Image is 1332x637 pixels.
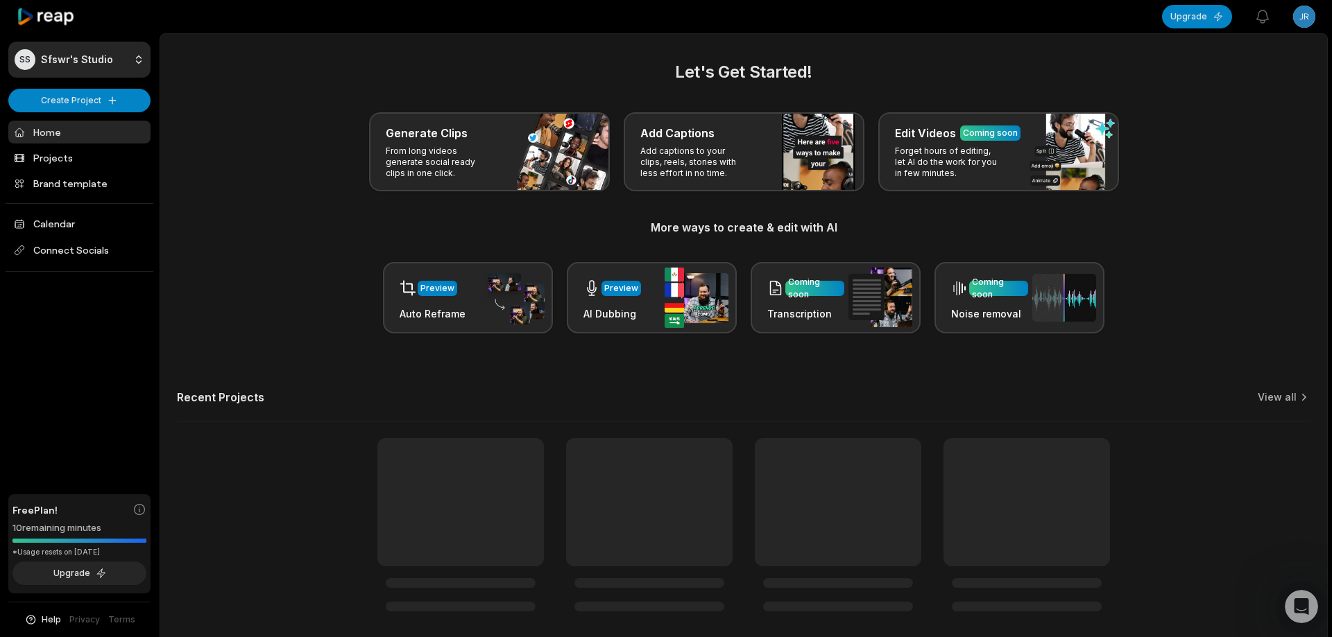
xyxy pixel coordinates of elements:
h3: Auto Reframe [400,306,466,321]
div: SS [15,49,35,70]
h3: Noise removal [951,306,1028,321]
div: *Usage resets on [DATE] [12,547,146,557]
span: Connect Socials [8,238,151,263]
img: auto_reframe.png [481,271,545,325]
div: Preview [604,282,638,295]
a: Calendar [8,212,151,235]
h3: Add Captions [640,125,715,141]
div: Coming soon [972,276,1025,301]
h3: More ways to create & edit with AI [177,219,1310,236]
img: noise_removal.png [1032,274,1096,322]
p: Forget hours of editing, let AI do the work for you in few minutes. [895,146,1002,179]
h3: AI Dubbing [583,306,641,321]
p: Add captions to your clips, reels, stories with less effort in no time. [640,146,748,179]
p: Sfswr's Studio [41,53,113,66]
h3: Transcription [767,306,844,321]
button: Create Project [8,89,151,112]
img: transcription.png [848,268,912,327]
h2: Recent Projects [177,390,264,404]
button: Upgrade [12,561,146,585]
a: View all [1258,390,1297,404]
div: Coming soon [963,127,1018,139]
div: Coming soon [788,276,842,301]
p: From long videos generate social ready clips in one click. [386,146,493,179]
h2: Let's Get Started! [177,60,1310,85]
span: Help [42,613,61,626]
h3: Generate Clips [386,125,468,141]
iframe: Intercom live chat [1285,590,1318,623]
div: 10 remaining minutes [12,521,146,535]
a: Privacy [69,613,100,626]
button: Upgrade [1162,5,1232,28]
div: Preview [420,282,454,295]
a: Brand template [8,172,151,195]
a: Projects [8,146,151,169]
h3: Edit Videos [895,125,956,141]
span: Free Plan! [12,503,58,517]
img: ai_dubbing.png [665,268,728,328]
a: Home [8,121,151,143]
a: Terms [108,613,135,626]
button: Help [24,613,61,626]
